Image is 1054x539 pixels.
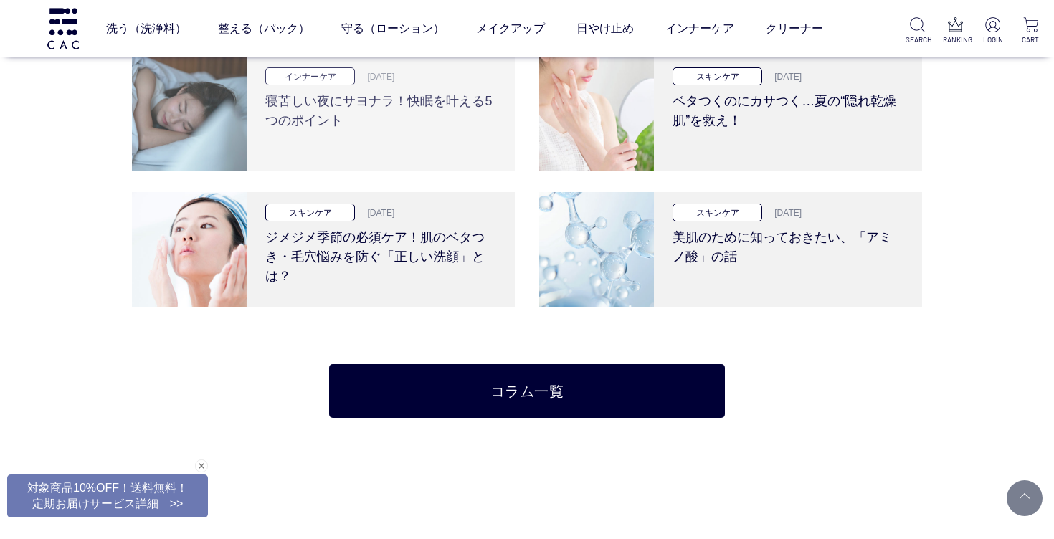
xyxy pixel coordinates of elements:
a: SEARCH [906,17,930,45]
h3: ベタつくのにカサつく…夏の“隠れ乾燥肌”を救え！ [673,85,903,130]
a: 寝苦しい夜にサヨナラ！快眠を叶える5つのポイント インナーケア [DATE] 寝苦しい夜にサヨナラ！快眠を叶える5つのポイント [132,56,516,171]
p: CART [1018,34,1043,45]
a: 守る（ローション） [341,9,445,49]
img: ベタつくのにカサつく…夏の“隠れ乾燥肌”を救え！ [539,56,654,171]
a: CART [1018,17,1043,45]
a: 美肌のために知っておきたい、「アミノ酸」の話 スキンケア [DATE] 美肌のために知っておきたい、「アミノ酸」の話 [539,192,923,307]
img: 寝苦しい夜にサヨナラ！快眠を叶える5つのポイント [132,56,247,171]
a: インナーケア [665,9,734,49]
a: ジメジメ季節の必須ケア！肌のベタつき・毛穴悩みを防ぐ「正しい洗顔」とは？ スキンケア [DATE] ジメジメ季節の必須ケア！肌のベタつき・毛穴悩みを防ぐ「正しい洗顔」とは？ [132,192,516,307]
a: 整える（パック） [218,9,310,49]
a: 日やけ止め [576,9,634,49]
a: メイクアップ [476,9,545,49]
h3: 美肌のために知っておきたい、「アミノ酸」の話 [673,221,903,267]
img: 美肌のために知っておきたい、「アミノ酸」の話 [539,192,654,307]
p: LOGIN [981,34,1005,45]
a: コラム一覧 [329,364,724,418]
a: RANKING [943,17,967,45]
p: [DATE] [766,206,802,219]
p: スキンケア [265,204,355,221]
p: [DATE] [359,206,394,219]
h3: 寝苦しい夜にサヨナラ！快眠を叶える5つのポイント [265,85,495,130]
a: LOGIN [981,17,1005,45]
a: 洗う（洗浄料） [106,9,186,49]
img: ジメジメ季節の必須ケア！肌のベタつき・毛穴悩みを防ぐ「正しい洗顔」とは？ [132,192,247,307]
h3: ジメジメ季節の必須ケア！肌のベタつき・毛穴悩みを防ぐ「正しい洗顔」とは？ [265,221,495,286]
a: ベタつくのにカサつく…夏の“隠れ乾燥肌”を救え！ スキンケア [DATE] ベタつくのにカサつく…夏の“隠れ乾燥肌”を救え！ [539,56,923,171]
p: SEARCH [906,34,930,45]
p: RANKING [943,34,967,45]
a: クリーナー [766,9,823,49]
img: logo [45,8,81,49]
p: スキンケア [673,204,762,221]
